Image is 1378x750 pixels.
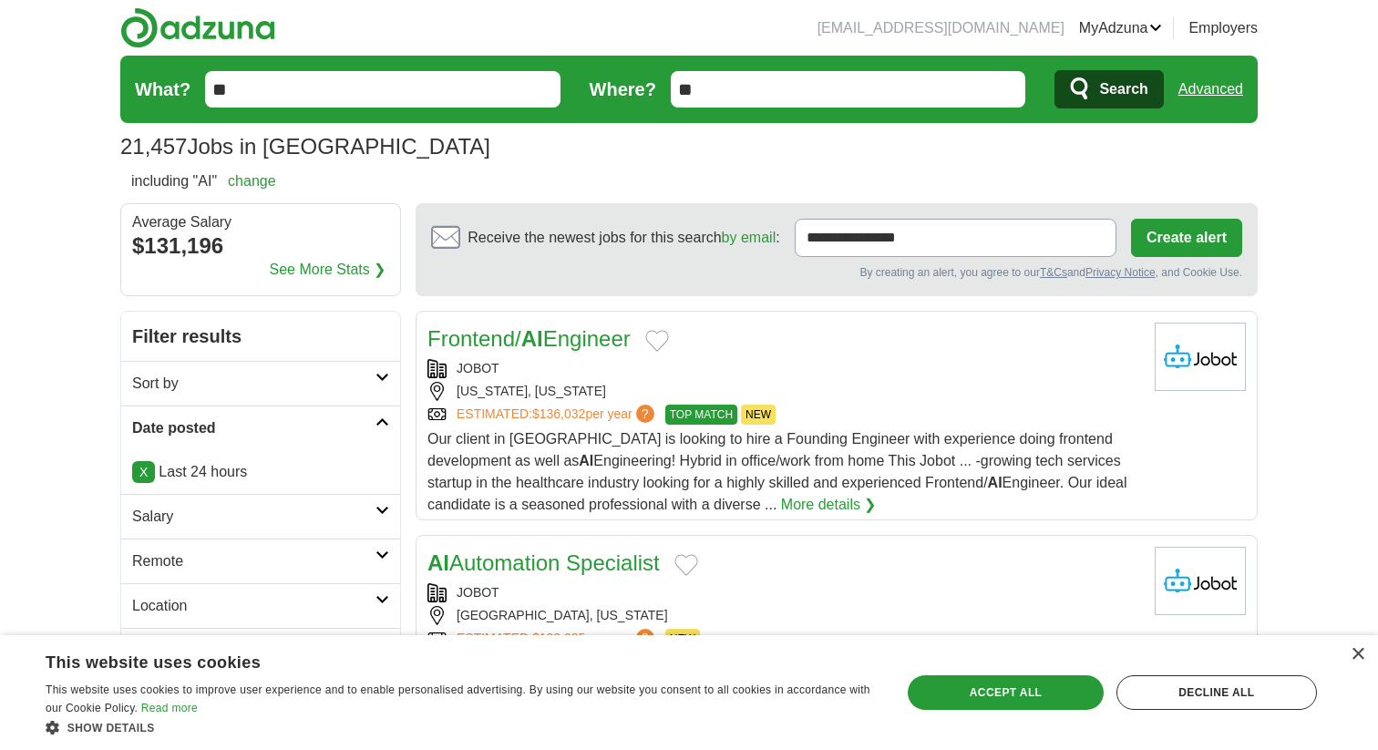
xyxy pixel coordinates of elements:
[431,264,1242,281] div: By creating an alert, you agree to our and , and Cookie Use.
[1054,70,1163,108] button: Search
[132,373,375,395] h2: Sort by
[1188,17,1258,39] a: Employers
[457,585,499,600] a: JOBOT
[132,595,375,617] h2: Location
[1155,323,1246,391] img: Jobot logo
[121,583,400,628] a: Location
[781,494,877,516] a: More details ❯
[132,461,389,483] p: Last 24 hours
[67,722,155,735] span: Show details
[121,406,400,450] a: Date posted
[121,628,400,673] a: Category
[1085,266,1156,279] a: Privacy Notice
[636,405,654,423] span: ?
[132,230,389,262] div: $131,196
[135,76,190,103] label: What?
[132,461,155,483] a: X
[427,606,1140,625] div: [GEOGRAPHIC_DATA], [US_STATE]
[427,431,1127,512] span: Our client in [GEOGRAPHIC_DATA] is looking to hire a Founding Engineer with experience doing fron...
[645,330,669,352] button: Add to favorite jobs
[121,494,400,539] a: Salary
[132,506,375,528] h2: Salary
[141,702,198,714] a: Read more, opens a new window
[121,361,400,406] a: Sort by
[427,550,660,575] a: AIAutomation Specialist
[1351,648,1364,662] div: Close
[722,230,776,245] a: by email
[121,539,400,583] a: Remote
[741,405,776,425] span: NEW
[457,361,499,375] a: JOBOT
[270,259,386,281] a: See More Stats ❯
[46,683,870,714] span: This website uses cookies to improve user experience and to enable personalised advertising. By u...
[132,550,375,572] h2: Remote
[1079,17,1163,39] a: MyAdzuna
[1040,266,1067,279] a: T&Cs
[665,629,700,649] span: NEW
[590,76,656,103] label: Where?
[1178,71,1243,108] a: Advanced
[674,554,698,576] button: Add to favorite jobs
[579,453,593,468] strong: AI
[665,405,737,425] span: TOP MATCH
[908,675,1103,710] div: Accept all
[46,718,876,736] div: Show details
[131,170,276,192] h2: including "AI"
[818,17,1064,39] li: [EMAIL_ADDRESS][DOMAIN_NAME]
[457,405,658,425] a: ESTIMATED:$136,032per year?
[132,417,375,439] h2: Date posted
[1116,675,1317,710] div: Decline all
[427,382,1140,401] div: [US_STATE], [US_STATE]
[521,326,543,351] strong: AI
[532,406,585,421] span: $136,032
[1131,219,1242,257] button: Create alert
[468,227,779,249] span: Receive the newest jobs for this search :
[427,326,631,351] a: Frontend/AIEngineer
[988,475,1003,490] strong: AI
[132,215,389,230] div: Average Salary
[636,629,654,647] span: ?
[120,7,275,48] img: Adzuna logo
[121,312,400,361] h2: Filter results
[120,134,490,159] h1: Jobs in [GEOGRAPHIC_DATA]
[427,550,449,575] strong: AI
[1099,71,1147,108] span: Search
[46,646,830,673] div: This website uses cookies
[228,173,276,189] a: change
[457,629,658,649] a: ESTIMATED:$103,085per year?
[532,631,585,645] span: $103,085
[1155,547,1246,615] img: Jobot logo
[120,130,187,163] span: 21,457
